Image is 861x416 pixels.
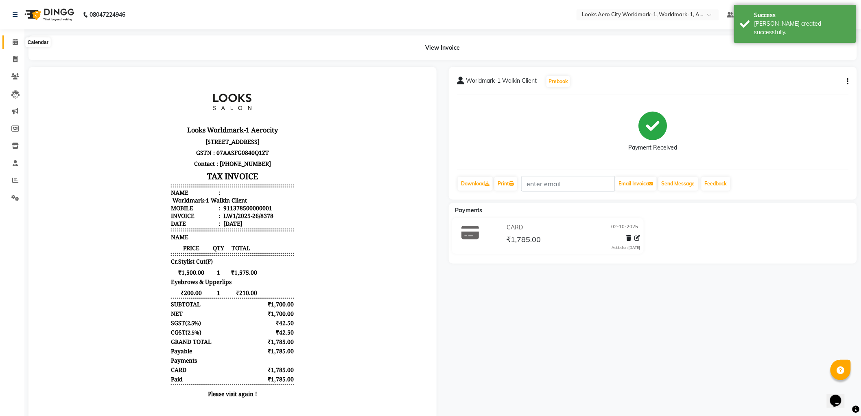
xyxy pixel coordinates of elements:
div: Name [134,114,184,121]
span: 1 [175,194,188,201]
div: Invoice [134,137,184,145]
div: Calendar [26,37,50,47]
img: logo [21,3,76,26]
p: [STREET_ADDRESS] [134,61,257,72]
div: Bill created successfully. [754,20,850,37]
span: 1 [175,214,188,222]
a: Download [458,177,493,191]
span: 2.5% [151,244,162,252]
span: ₹200.00 [134,214,175,222]
div: [DATE] [185,145,206,152]
span: : [182,137,184,145]
div: Payable [134,272,155,280]
span: 2.5% [151,254,163,261]
span: ₹1,500.00 [134,194,175,201]
div: ₹42.50 [225,253,258,261]
div: Added on [DATE] [612,245,640,251]
a: Print [494,177,517,191]
span: TOTAL [188,169,221,177]
span: Payments [455,207,482,214]
div: Date [134,145,184,152]
p: GSTN : 07AASFG0840Q1ZT [134,72,257,83]
span: : [182,114,184,121]
div: Worldmark-1 Walkin Client [134,121,210,129]
button: Send Message [658,177,698,191]
div: Paid [134,300,146,308]
input: enter email [521,176,615,191]
span: : [182,145,184,152]
span: PRICE [134,169,175,177]
span: 02-10-2025 [612,223,638,232]
iframe: chat widget [827,383,853,408]
span: Cr.Stylist Cut(F) [134,183,176,190]
img: file_1750567365300.jpg [165,7,226,47]
span: SGST [134,244,149,252]
b: 08047224946 [90,3,125,26]
div: ₹1,785.00 [225,272,258,280]
div: Payments [134,282,160,289]
div: Mobile [134,129,184,137]
span: ₹1,575.00 [188,194,221,201]
div: ₹1,785.00 [225,300,258,308]
div: View Invoice [28,35,857,60]
span: CARD [134,291,150,299]
span: CARD [507,223,523,232]
h3: Looks Worldmark-1 Aerocity [134,49,257,61]
div: ₹1,700.00 [225,225,258,233]
div: Payment Received [629,144,677,152]
div: SUBTOTAL [134,225,164,233]
a: Feedback [701,177,730,191]
button: Prebook [546,76,570,87]
div: ₹1,785.00 [225,263,258,271]
div: ( ) [134,253,165,261]
p: Please visit again ! [134,315,257,323]
p: Contact : [PHONE_NUMBER] [134,83,257,94]
div: Success [754,11,850,20]
span: NAME [134,158,152,166]
span: QTY [175,169,188,177]
span: ₹1,785.00 [506,235,541,246]
div: NET [134,235,146,242]
span: Eyebrows & Upperlips [134,203,195,211]
span: : [182,129,184,137]
div: LW1/2025-26/8378 [185,137,237,145]
h3: TAX INVOICE [134,94,257,108]
span: Worldmark-1 Walkin Client [466,77,537,88]
div: ₹1,700.00 [225,235,258,242]
div: ₹1,785.00 [225,291,258,299]
div: ( ) [134,244,164,252]
button: Email Invoice [615,177,657,191]
span: CGST [134,253,149,261]
div: ₹42.50 [225,244,258,252]
div: 911378500000001 [185,129,236,137]
div: GRAND TOTAL [134,263,175,271]
span: ₹210.00 [188,214,221,222]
